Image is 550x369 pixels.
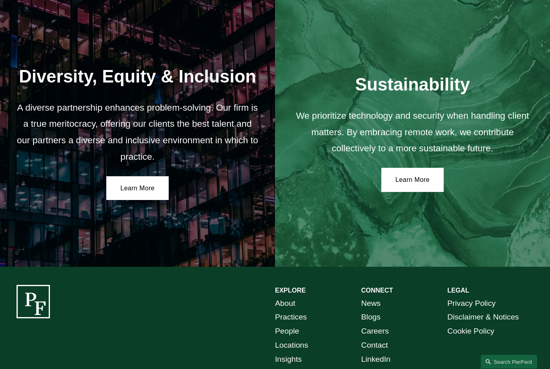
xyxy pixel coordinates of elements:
[447,287,469,294] strong: LEGAL
[361,353,391,367] a: LinkedIn
[275,287,306,294] strong: EXPLORE
[275,311,307,325] a: Practices
[447,297,496,311] a: Privacy Policy
[275,339,308,353] a: Locations
[361,325,389,339] a: Careers
[481,355,537,369] a: Search this site
[361,287,393,294] strong: CONNECT
[381,168,444,192] a: Learn More
[292,74,533,95] h2: Sustainability
[275,325,299,339] a: People
[361,311,380,325] a: Blogs
[17,100,258,165] p: A diverse partnership enhances problem-solving. Our firm is a true meritocracy, offering our clie...
[361,339,388,353] a: Contact
[17,66,258,87] h2: Diversity, Equity & Inclusion
[447,311,519,325] a: Disclaimer & Notices
[275,297,295,311] a: About
[447,325,494,339] a: Cookie Policy
[292,108,533,157] p: We prioritize technology and security when handling client matters. By embracing remote work, we ...
[361,297,380,311] a: News
[275,353,302,367] a: Insights
[106,177,169,201] a: Learn More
